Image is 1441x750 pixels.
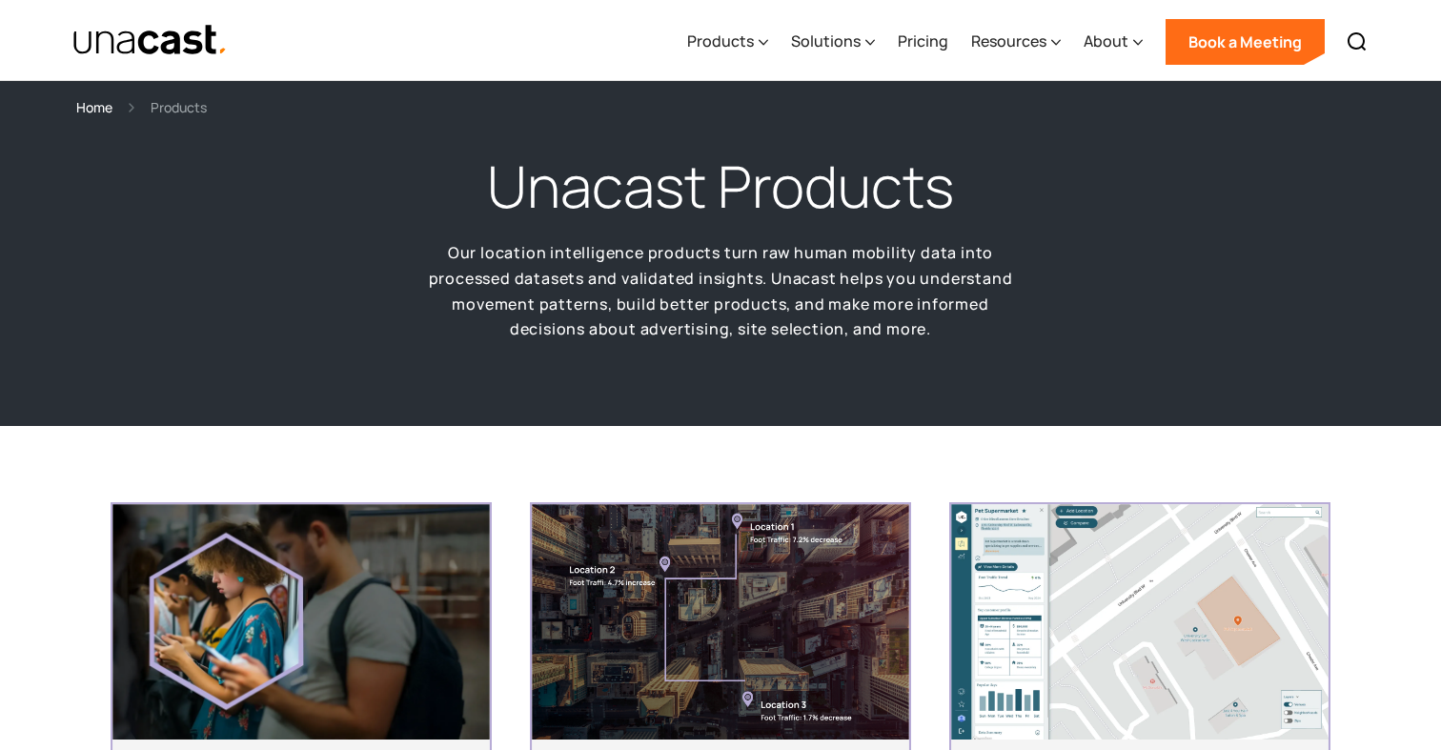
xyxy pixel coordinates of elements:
[72,24,228,57] a: home
[971,3,1061,81] div: Resources
[1346,30,1369,53] img: Search icon
[425,240,1016,342] p: Our location intelligence products turn raw human mobility data into processed datasets and valid...
[72,24,228,57] img: Unacast text logo
[76,96,112,118] a: Home
[532,504,908,740] img: An aerial view of a city block with foot traffic data and location data information
[971,30,1046,52] div: Resources
[687,3,768,81] div: Products
[791,3,875,81] div: Solutions
[687,30,754,52] div: Products
[487,149,954,225] h1: Unacast Products
[151,96,207,118] div: Products
[898,3,948,81] a: Pricing
[1166,19,1325,65] a: Book a Meeting
[1084,30,1128,52] div: About
[1084,3,1143,81] div: About
[791,30,861,52] div: Solutions
[951,504,1328,740] img: An image of the unacast UI. Shows a map of a pet supermarket along with relevant data in the side...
